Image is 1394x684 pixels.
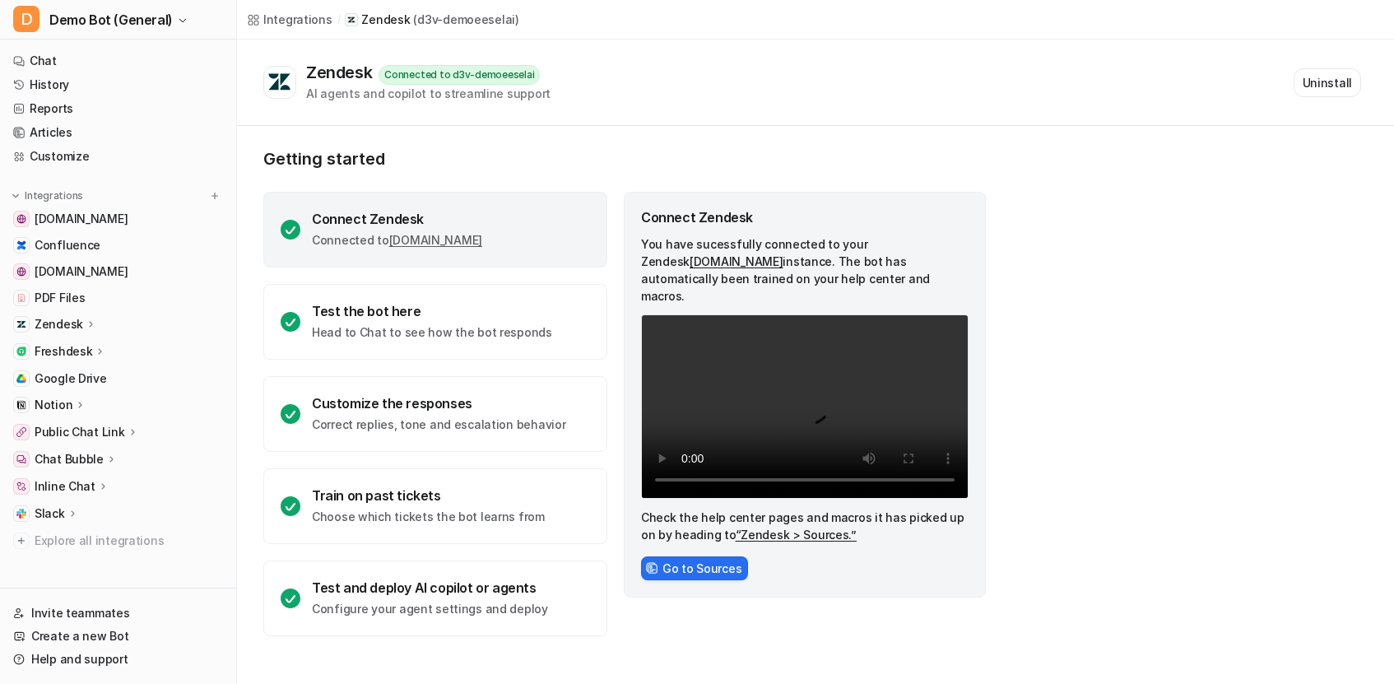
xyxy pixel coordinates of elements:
[35,316,83,333] p: Zendesk
[7,121,230,144] a: Articles
[35,211,128,227] span: [DOMAIN_NAME]
[35,528,223,554] span: Explore all integrations
[7,73,230,96] a: History
[247,11,332,28] a: Integrations
[35,237,100,254] span: Confluence
[16,374,26,384] img: Google Drive
[306,63,379,82] div: Zendesk
[413,12,518,28] p: ( d3v-demoeeselai )
[35,343,92,360] p: Freshdesk
[16,240,26,250] img: Confluence
[1294,68,1361,97] button: Uninstall
[312,211,482,227] div: Connect Zendesk
[312,303,552,319] div: Test the bot here
[16,509,26,519] img: Slack
[263,11,332,28] div: Integrations
[7,625,230,648] a: Create a new Bot
[7,602,230,625] a: Invite teammates
[35,478,95,495] p: Inline Chat
[7,648,230,671] a: Help and support
[13,6,39,32] span: D
[16,454,26,464] img: Chat Bubble
[312,416,565,433] p: Correct replies, tone and escalation behavior
[16,482,26,491] img: Inline Chat
[267,72,292,92] img: Zendesk logo
[306,85,551,102] div: AI agents and copilot to streamline support
[209,190,221,202] img: menu_add.svg
[345,12,518,28] a: Zendesk(d3v-demoeeselai)
[16,293,26,303] img: PDF Files
[7,286,230,309] a: PDF FilesPDF Files
[7,207,230,230] a: www.atlassian.com[DOMAIN_NAME]
[16,214,26,224] img: www.atlassian.com
[7,49,230,72] a: Chat
[7,188,88,204] button: Integrations
[641,235,969,305] p: You have sucessfully connected to your Zendesk instance. The bot has automatically been trained o...
[312,395,565,412] div: Customize the responses
[35,370,107,387] span: Google Drive
[35,505,65,522] p: Slack
[7,367,230,390] a: Google DriveGoogle Drive
[16,400,26,410] img: Notion
[16,267,26,277] img: www.airbnb.com
[7,97,230,120] a: Reports
[641,314,969,499] video: Your browser does not support the video tag.
[361,12,410,28] p: Zendesk
[736,528,857,542] a: “Zendesk > Sources.”
[641,209,969,226] div: Connect Zendesk
[35,397,72,413] p: Notion
[337,12,341,27] span: /
[7,145,230,168] a: Customize
[7,529,230,552] a: Explore all integrations
[35,424,125,440] p: Public Chat Link
[263,149,987,169] p: Getting started
[49,8,173,31] span: Demo Bot (General)
[641,556,748,580] button: Go to Sources
[641,509,969,543] p: Check the help center pages and macros it has picked up on by heading to
[312,601,548,617] p: Configure your agent settings and deploy
[389,233,482,247] a: [DOMAIN_NAME]
[13,533,30,549] img: explore all integrations
[690,254,783,268] a: [DOMAIN_NAME]
[35,290,85,306] span: PDF Files
[35,263,128,280] span: [DOMAIN_NAME]
[10,190,21,202] img: expand menu
[7,260,230,283] a: www.airbnb.com[DOMAIN_NAME]
[16,347,26,356] img: Freshdesk
[16,427,26,437] img: Public Chat Link
[35,451,104,468] p: Chat Bubble
[312,232,482,249] p: Connected to
[25,189,83,202] p: Integrations
[312,509,545,525] p: Choose which tickets the bot learns from
[379,65,540,85] div: Connected to d3v-demoeeselai
[312,324,552,341] p: Head to Chat to see how the bot responds
[312,487,545,504] div: Train on past tickets
[312,579,548,596] div: Test and deploy AI copilot or agents
[16,319,26,329] img: Zendesk
[7,234,230,257] a: ConfluenceConfluence
[646,562,658,574] img: sourcesIcon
